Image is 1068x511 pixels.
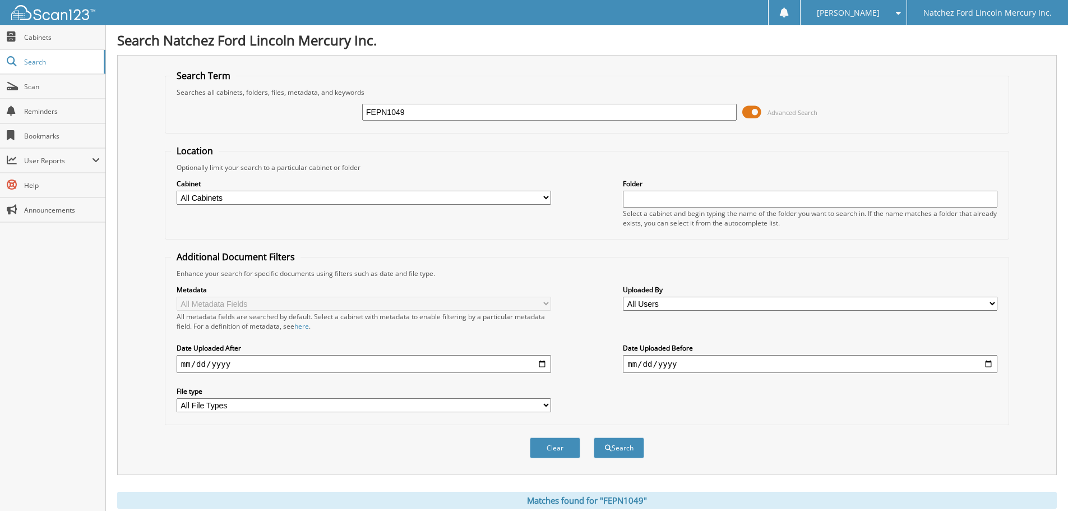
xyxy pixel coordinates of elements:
[24,33,100,42] span: Cabinets
[171,251,300,263] legend: Additional Document Filters
[623,285,997,294] label: Uploaded By
[171,88,1003,97] div: Searches all cabinets, folders, files, metadata, and keywords
[530,438,580,458] button: Clear
[923,10,1052,16] span: Natchez Ford Lincoln Mercury Inc.
[623,343,997,353] label: Date Uploaded Before
[24,181,100,190] span: Help
[623,355,997,373] input: end
[11,5,95,20] img: scan123-logo-white.svg
[171,163,1003,172] div: Optionally limit your search to a particular cabinet or folder
[117,492,1057,509] div: Matches found for "FEPN1049"
[24,156,92,165] span: User Reports
[177,285,551,294] label: Metadata
[117,31,1057,49] h1: Search Natchez Ford Lincoln Mercury Inc.
[171,269,1003,278] div: Enhance your search for specific documents using filters such as date and file type.
[177,355,551,373] input: start
[177,386,551,396] label: File type
[24,131,100,141] span: Bookmarks
[623,179,997,188] label: Folder
[171,145,219,157] legend: Location
[623,209,997,228] div: Select a cabinet and begin typing the name of the folder you want to search in. If the name match...
[294,321,309,331] a: here
[24,107,100,116] span: Reminders
[171,70,236,82] legend: Search Term
[24,205,100,215] span: Announcements
[24,57,98,67] span: Search
[768,108,817,117] span: Advanced Search
[24,82,100,91] span: Scan
[177,179,551,188] label: Cabinet
[177,343,551,353] label: Date Uploaded After
[594,438,644,458] button: Search
[177,312,551,331] div: All metadata fields are searched by default. Select a cabinet with metadata to enable filtering b...
[817,10,880,16] span: [PERSON_NAME]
